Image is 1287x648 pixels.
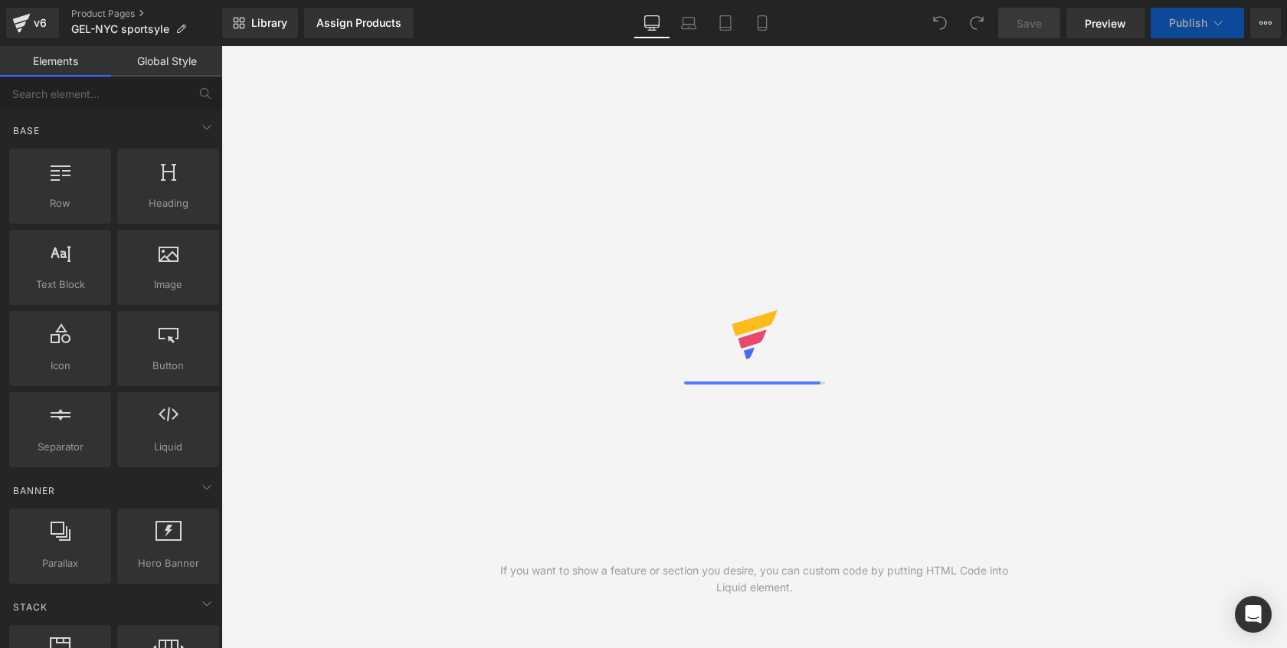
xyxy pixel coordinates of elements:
a: Tablet [707,8,744,38]
span: Hero Banner [122,555,215,571]
div: Assign Products [316,17,401,29]
span: Row [14,195,106,211]
span: Heading [122,195,215,211]
a: Mobile [744,8,781,38]
span: Image [122,277,215,293]
div: v6 [31,13,50,33]
span: Separator [14,439,106,455]
span: Publish [1169,17,1207,29]
a: New Library [222,8,298,38]
span: Preview [1085,15,1126,31]
a: Global Style [111,46,222,77]
div: If you want to show a feature or section you desire, you can custom code by putting HTML Code int... [488,562,1021,596]
span: Button [122,358,215,374]
span: Liquid [122,439,215,455]
span: Stack [11,600,49,614]
a: Laptop [670,8,707,38]
a: v6 [6,8,59,38]
button: More [1250,8,1281,38]
span: Icon [14,358,106,374]
a: Desktop [634,8,670,38]
span: GEL-NYC sportsyle [71,23,169,35]
span: Banner [11,483,57,498]
button: Undo [925,8,955,38]
a: Preview [1066,8,1145,38]
button: Redo [961,8,992,38]
span: Base [11,123,41,138]
span: Parallax [14,555,106,571]
a: Product Pages [71,8,222,20]
span: Save [1017,15,1042,31]
button: Publish [1151,8,1244,38]
span: Library [251,16,287,30]
div: Open Intercom Messenger [1235,596,1272,633]
span: Text Block [14,277,106,293]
